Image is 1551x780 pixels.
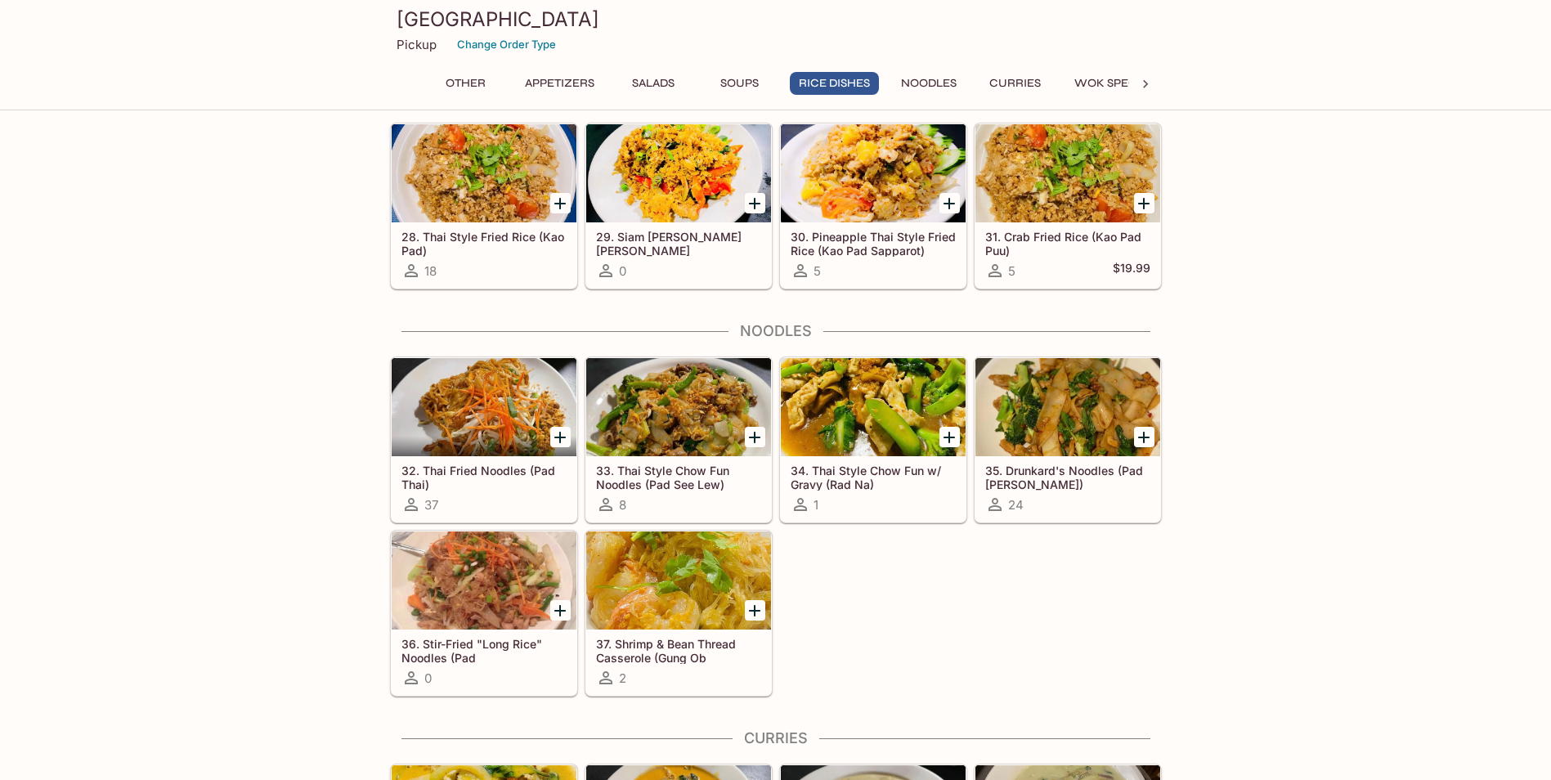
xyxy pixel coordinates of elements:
[390,322,1162,340] h4: Noodles
[780,357,966,522] a: 34. Thai Style Chow Fun w/ Gravy (Rad Na)1
[586,531,771,630] div: 37. Shrimp & Bean Thread Casserole (Gung Ob Woon Sen)
[703,72,777,95] button: Soups
[892,72,966,95] button: Noodles
[516,72,603,95] button: Appetizers
[585,531,772,696] a: 37. Shrimp & Bean Thread Casserole (Gung Ob [PERSON_NAME])2
[429,72,503,95] button: Other
[586,124,771,222] div: 29. Siam Basil Fried Rice (Kao Pad Ka Pao)
[975,123,1161,289] a: 31. Crab Fried Rice (Kao Pad Puu)5$19.99
[781,358,966,456] div: 34. Thai Style Chow Fun w/ Gravy (Rad Na)
[791,464,956,491] h5: 34. Thai Style Chow Fun w/ Gravy (Rad Na)
[616,72,690,95] button: Salads
[397,7,1155,32] h3: [GEOGRAPHIC_DATA]
[975,357,1161,522] a: 35. Drunkard's Noodles (Pad [PERSON_NAME])24
[619,670,626,686] span: 2
[596,230,761,257] h5: 29. Siam [PERSON_NAME] [PERSON_NAME] ([PERSON_NAME] Pad [PERSON_NAME])
[550,193,571,213] button: Add 28. Thai Style Fried Rice (Kao Pad)
[586,358,771,456] div: 33. Thai Style Chow Fun Noodles (Pad See Lew)
[424,263,437,279] span: 18
[814,263,821,279] span: 5
[985,230,1150,257] h5: 31. Crab Fried Rice (Kao Pad Puu)
[975,124,1160,222] div: 31. Crab Fried Rice (Kao Pad Puu)
[1113,261,1150,280] h5: $19.99
[424,497,438,513] span: 37
[975,358,1160,456] div: 35. Drunkard's Noodles (Pad Kee Mao)
[391,357,577,522] a: 32. Thai Fried Noodles (Pad Thai)37
[450,32,563,57] button: Change Order Type
[790,72,879,95] button: Rice Dishes
[745,600,765,621] button: Add 37. Shrimp & Bean Thread Casserole (Gung Ob Woon Sen)
[781,124,966,222] div: 30. Pineapple Thai Style Fried Rice (Kao Pad Sapparot)
[939,427,960,447] button: Add 34. Thai Style Chow Fun w/ Gravy (Rad Na)
[401,637,567,664] h5: 36. Stir-Fried "Long Rice" Noodles (Pad [PERSON_NAME])
[550,427,571,447] button: Add 32. Thai Fried Noodles (Pad Thai)
[1008,263,1015,279] span: 5
[814,497,818,513] span: 1
[939,193,960,213] button: Add 30. Pineapple Thai Style Fried Rice (Kao Pad Sapparot)
[391,531,577,696] a: 36. Stir-Fried "Long Rice" Noodles (Pad [PERSON_NAME])0
[780,123,966,289] a: 30. Pineapple Thai Style Fried Rice (Kao Pad Sapparot)5
[392,358,576,456] div: 32. Thai Fried Noodles (Pad Thai)
[596,464,761,491] h5: 33. Thai Style Chow Fun Noodles (Pad See Lew)
[619,497,626,513] span: 8
[979,72,1052,95] button: Curries
[585,123,772,289] a: 29. Siam [PERSON_NAME] [PERSON_NAME] ([PERSON_NAME] Pad [PERSON_NAME])0
[1065,72,1186,95] button: Wok Specialties
[985,464,1150,491] h5: 35. Drunkard's Noodles (Pad [PERSON_NAME])
[550,600,571,621] button: Add 36. Stir-Fried "Long Rice" Noodles (Pad Woon Sen)
[1134,193,1154,213] button: Add 31. Crab Fried Rice (Kao Pad Puu)
[1008,497,1024,513] span: 24
[392,531,576,630] div: 36. Stir-Fried "Long Rice" Noodles (Pad Woon Sen)
[1134,427,1154,447] button: Add 35. Drunkard's Noodles (Pad Kee Mao)
[390,729,1162,747] h4: Curries
[585,357,772,522] a: 33. Thai Style Chow Fun Noodles (Pad See Lew)8
[391,123,577,289] a: 28. Thai Style Fried Rice (Kao Pad)18
[401,230,567,257] h5: 28. Thai Style Fried Rice (Kao Pad)
[791,230,956,257] h5: 30. Pineapple Thai Style Fried Rice (Kao Pad Sapparot)
[397,37,437,52] p: Pickup
[596,637,761,664] h5: 37. Shrimp & Bean Thread Casserole (Gung Ob [PERSON_NAME])
[619,263,626,279] span: 0
[745,193,765,213] button: Add 29. Siam Basil Fried Rice (Kao Pad Ka Pao)
[424,670,432,686] span: 0
[745,427,765,447] button: Add 33. Thai Style Chow Fun Noodles (Pad See Lew)
[401,464,567,491] h5: 32. Thai Fried Noodles (Pad Thai)
[392,124,576,222] div: 28. Thai Style Fried Rice (Kao Pad)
